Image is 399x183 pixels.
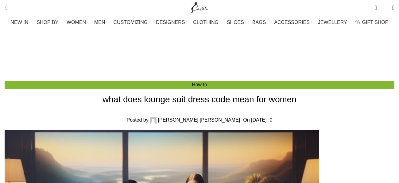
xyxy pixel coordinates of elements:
[362,19,389,25] span: GIFT SHOP
[187,56,200,61] a: Home
[156,19,185,25] span: DESIGNERS
[252,16,268,29] a: BAGS
[67,19,86,25] span: WOMEN
[150,117,157,124] img: author-avatar
[206,56,222,61] a: How to
[37,16,60,29] a: SHOP BY
[227,16,246,29] a: SHOES
[191,35,218,52] h3: Blog
[274,16,312,29] a: ACCESSORIES
[37,19,58,25] span: SHOP BY
[274,19,310,25] span: ACCESSORIES
[252,19,266,25] span: BAGS
[355,16,389,29] a: GIFT SHOP
[318,19,347,25] span: JEWELLERY
[383,6,387,11] span: 0
[243,117,266,123] time: On [DATE]
[318,16,349,29] a: JEWELLERY
[127,117,149,123] span: Posted by
[193,19,219,25] span: CLOTHING
[156,16,187,29] a: DESIGNERS
[94,19,105,25] span: MEN
[192,82,207,87] a: How to
[375,3,380,8] span: 0
[355,20,360,24] img: GiftBag
[227,19,244,25] span: SHOES
[371,2,380,14] a: 0
[67,16,88,29] a: WOMEN
[114,19,148,25] span: CUSTOMIZING
[158,117,240,123] a: [PERSON_NAME] [PERSON_NAME]
[11,16,31,29] a: NEW IN
[2,16,397,29] div: Main navigation
[189,5,210,10] a: Site logo
[11,19,29,25] span: NEW IN
[193,16,221,29] a: CLOTHING
[94,16,107,29] a: MEN
[269,117,272,123] a: 0
[2,2,8,14] a: Search
[5,93,394,105] h1: what does lounge suit dress code mean for women
[114,16,150,29] a: CUSTOMIZING
[382,2,388,14] div: My Wishlist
